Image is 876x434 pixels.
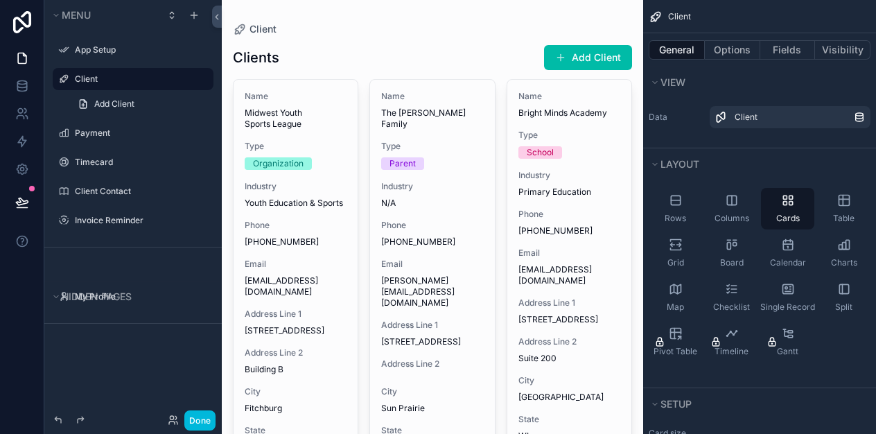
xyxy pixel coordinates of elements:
label: My Profile [75,291,205,302]
span: Layout [660,158,699,170]
button: Charts [817,232,870,274]
button: Table [817,188,870,229]
span: Add Client [94,98,134,110]
label: Invoice Reminder [75,215,205,226]
button: View [649,73,862,92]
button: Single Record [761,277,814,318]
button: Done [184,410,216,431]
button: Hidden pages [50,287,208,306]
button: Split [817,277,870,318]
span: Checklist [713,302,750,313]
span: Pivot Table [654,346,697,357]
span: Rows [665,213,686,224]
button: Timeline [705,321,758,363]
button: Cards [761,188,814,229]
label: App Setup [75,44,205,55]
button: Pivot Table [649,321,702,363]
button: Setup [649,394,862,414]
a: Add Client [69,93,213,115]
span: Client [735,112,757,123]
span: Menu [62,9,91,21]
button: Board [705,232,758,274]
label: Data [649,112,704,123]
label: Payment [75,128,205,139]
label: Timecard [75,157,205,168]
button: Calendar [761,232,814,274]
span: Client [668,11,691,22]
button: Grid [649,232,702,274]
button: Layout [649,155,862,174]
span: Table [833,213,855,224]
label: Client Contact [75,186,205,197]
span: Split [835,302,852,313]
button: Columns [705,188,758,229]
button: Checklist [705,277,758,318]
button: Visibility [815,40,870,60]
button: Rows [649,188,702,229]
span: Board [720,257,744,268]
span: Columns [715,213,749,224]
button: Options [705,40,760,60]
span: Single Record [760,302,815,313]
span: Map [667,302,684,313]
button: Map [649,277,702,318]
span: Gantt [777,346,798,357]
a: Client [710,106,870,128]
span: Setup [660,398,692,410]
button: Gantt [761,321,814,363]
label: Client [75,73,205,85]
span: Grid [667,257,684,268]
button: Menu [50,6,158,25]
span: View [660,76,685,88]
button: General [649,40,705,60]
span: Calendar [770,257,806,268]
span: Timeline [715,346,748,357]
button: Fields [760,40,816,60]
span: Charts [831,257,857,268]
span: Cards [776,213,800,224]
